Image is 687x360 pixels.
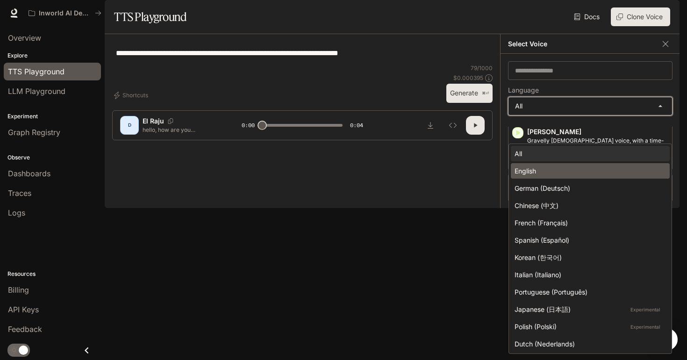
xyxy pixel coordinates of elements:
div: Chinese (中文) [515,201,662,210]
div: French (Français) [515,218,662,228]
div: German (Deutsch) [515,183,662,193]
div: Dutch (Nederlands) [515,339,662,349]
div: All [515,149,662,158]
div: English [515,166,662,176]
p: Experimental [629,305,662,314]
div: Italian (Italiano) [515,270,662,280]
div: Korean (한국어) [515,252,662,262]
div: Portuguese (Português) [515,287,662,297]
div: Spanish (Español) [515,235,662,245]
p: Experimental [629,323,662,331]
div: Polish (Polski) [515,322,662,331]
div: Japanese (日本語) [515,304,662,314]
